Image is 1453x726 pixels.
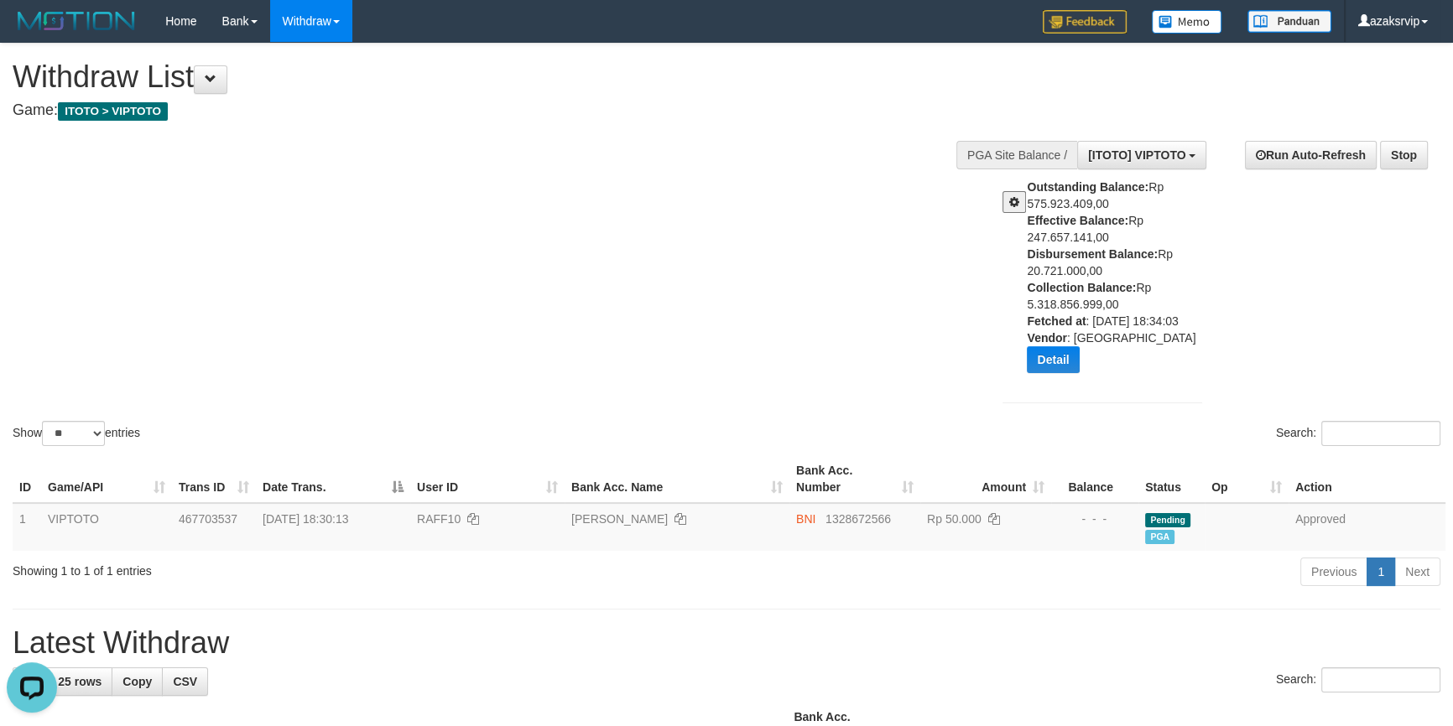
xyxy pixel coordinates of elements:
img: panduan.png [1247,10,1331,33]
th: Action [1289,455,1445,503]
label: Search: [1276,667,1440,692]
a: 1 [1367,557,1395,586]
span: Rp 50.000 [927,512,982,526]
th: Trans ID: activate to sort column ascending [172,455,256,503]
input: Search: [1321,667,1440,692]
input: Search: [1321,421,1440,446]
th: User ID: activate to sort column ascending [410,455,565,503]
img: Feedback.jpg [1043,10,1127,34]
th: Date Trans.: activate to sort column descending [256,455,410,503]
th: Game/API: activate to sort column ascending [41,455,172,503]
span: 467703537 [179,512,237,526]
th: Bank Acc. Number: activate to sort column ascending [789,455,920,503]
img: MOTION_logo.png [13,8,140,34]
b: Vendor [1027,331,1066,345]
img: Button%20Memo.svg [1152,10,1222,34]
a: CSV [162,667,208,696]
div: PGA Site Balance / [956,141,1077,169]
button: Open LiveChat chat widget [7,7,57,57]
a: Next [1394,557,1440,586]
div: Rp 575.923.409,00 Rp 247.657.141,00 Rp 20.721.000,00 Rp 5.318.856.999,00 : [DATE] 18:34:03 : [GEO... [1027,179,1215,386]
span: Marked by azaksrvip [1145,530,1174,544]
td: VIPTOTO [41,503,172,551]
b: Outstanding Balance: [1027,180,1148,194]
span: CSV [173,675,197,688]
span: Copy [122,675,152,688]
select: Showentries [42,421,105,446]
span: Pending [1145,513,1190,527]
a: Copy [112,667,163,696]
th: Amount: activate to sort column ascending [920,455,1051,503]
th: Balance [1051,455,1138,503]
td: Approved [1289,503,1445,551]
a: [PERSON_NAME] [571,512,668,526]
th: ID [13,455,41,503]
label: Show entries [13,421,140,446]
span: BNI [796,512,815,526]
b: Effective Balance: [1027,214,1128,227]
b: Fetched at [1027,314,1086,328]
h4: Game: [13,102,952,119]
h1: Withdraw List [13,60,952,94]
th: Bank Acc. Name: activate to sort column ascending [565,455,789,503]
span: RAFF10 [417,512,461,526]
a: Run Auto-Refresh [1245,141,1377,169]
div: - - - [1058,511,1132,527]
a: Previous [1300,557,1367,586]
span: Copy 1328672566 to clipboard [825,512,891,526]
button: Detail [1027,346,1079,373]
h1: Latest Withdraw [13,626,1440,660]
button: [ITOTO] VIPTOTO [1077,141,1206,169]
th: Status [1138,455,1205,503]
b: Collection Balance: [1027,281,1136,294]
th: Op: activate to sort column ascending [1205,455,1289,503]
a: Stop [1380,141,1428,169]
td: 1 [13,503,41,551]
div: Showing 1 to 1 of 1 entries [13,556,593,579]
label: Search: [1276,421,1440,446]
span: ITOTO > VIPTOTO [58,102,168,121]
span: [DATE] 18:30:13 [263,512,348,526]
span: [ITOTO] VIPTOTO [1088,148,1185,162]
b: Disbursement Balance: [1027,247,1158,261]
